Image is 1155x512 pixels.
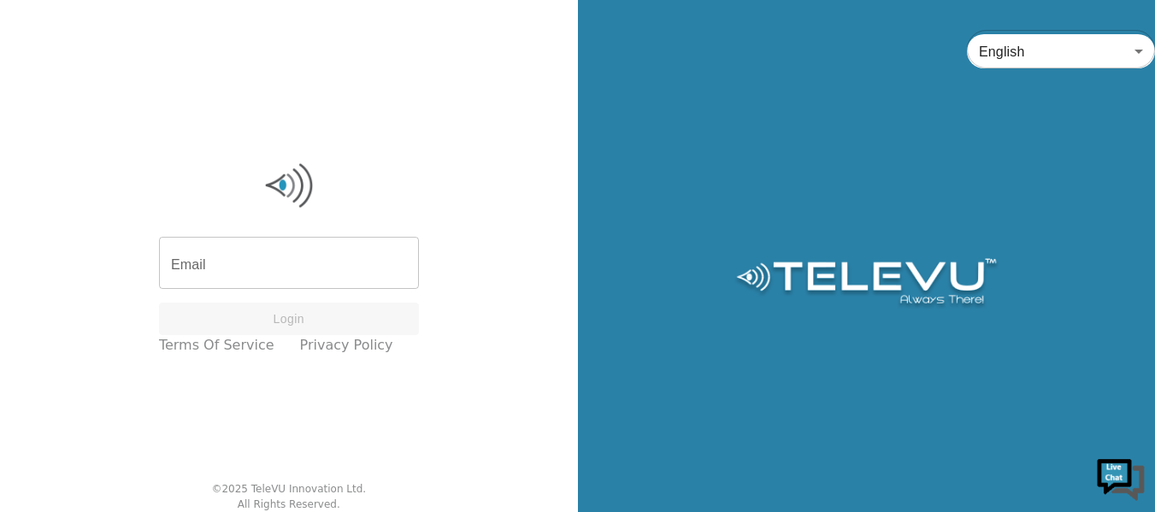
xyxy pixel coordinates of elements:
a: Privacy Policy [300,335,393,356]
img: Logo [734,258,999,309]
div: English [967,27,1155,75]
img: Logo [159,160,419,211]
div: All Rights Reserved. [238,497,340,512]
img: Chat Widget [1095,452,1146,503]
div: © 2025 TeleVU Innovation Ltd. [211,481,366,497]
a: Terms of Service [159,335,274,356]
